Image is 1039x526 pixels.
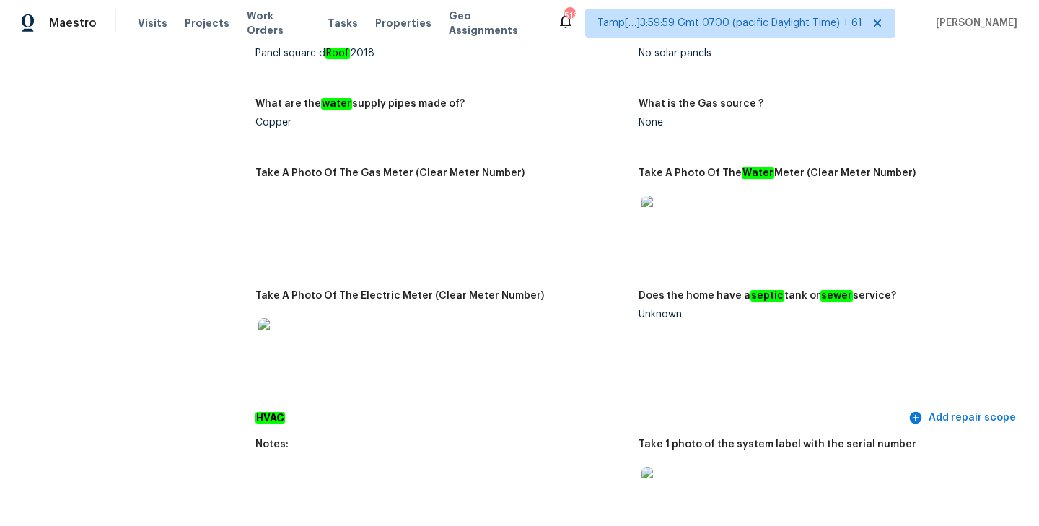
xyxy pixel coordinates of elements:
h5: What are the supply pipes made of? [255,99,465,109]
button: Add repair scope [906,405,1022,431]
h5: Notes: [255,439,289,450]
em: Roof [325,48,350,59]
div: Panel square d 2018 [255,48,627,58]
span: Visits [138,16,167,30]
em: septic [750,290,784,302]
div: Unknown [639,310,1010,320]
h5: Take A Photo Of The Meter (Clear Meter Number) [639,168,916,178]
div: None [639,118,1010,128]
div: No solar panels [639,48,1010,58]
div: 513 [564,9,574,23]
div: Copper [255,118,627,128]
h5: Take A Photo Of The Gas Meter (Clear Meter Number) [255,168,525,178]
em: water [321,98,352,110]
span: [PERSON_NAME] [930,16,1017,30]
span: Add repair scope [911,409,1016,427]
em: HVAC [255,412,285,424]
span: Projects [185,16,229,30]
span: Maestro [49,16,97,30]
em: Water [742,167,774,179]
h5: Does the home have a tank or service? [639,291,896,301]
h5: Take A Photo Of The Electric Meter (Clear Meter Number) [255,291,544,301]
h5: Take 1 photo of the system label with the serial number [639,439,916,450]
em: sewer [820,290,853,302]
span: Properties [375,16,431,30]
h5: What is the Gas source ? [639,99,763,109]
span: Tamp[…]3:59:59 Gmt 0700 (pacific Daylight Time) + 61 [597,16,862,30]
span: Tasks [328,18,358,28]
span: Geo Assignments [449,9,540,38]
span: Work Orders [247,9,310,38]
